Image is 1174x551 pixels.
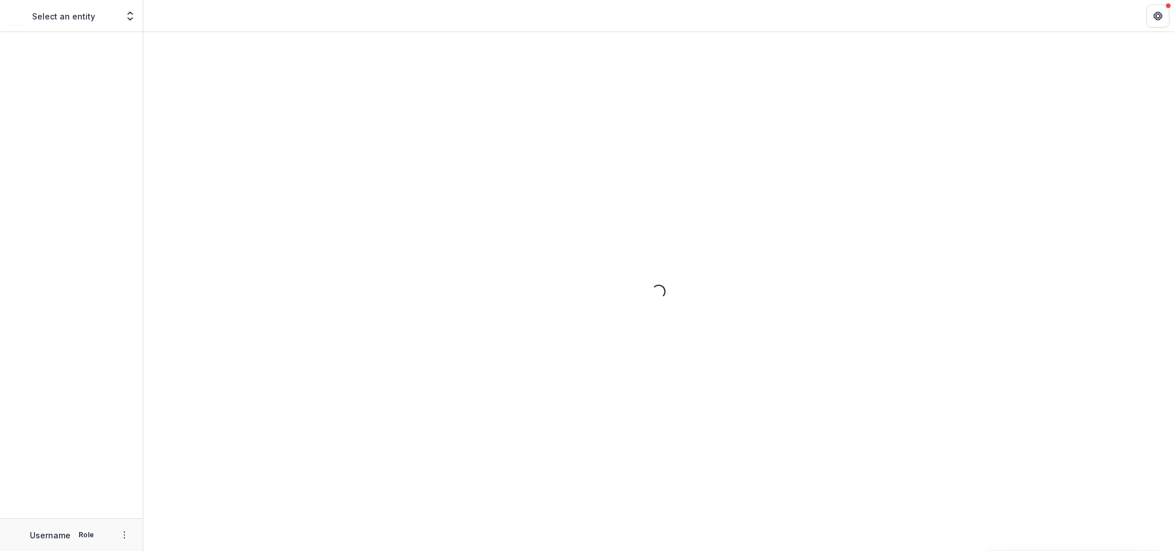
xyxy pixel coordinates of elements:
[30,529,71,541] p: Username
[75,530,97,540] p: Role
[122,5,138,27] button: Open entity switcher
[118,528,131,542] button: More
[1146,5,1169,27] button: Get Help
[32,10,95,22] p: Select an entity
